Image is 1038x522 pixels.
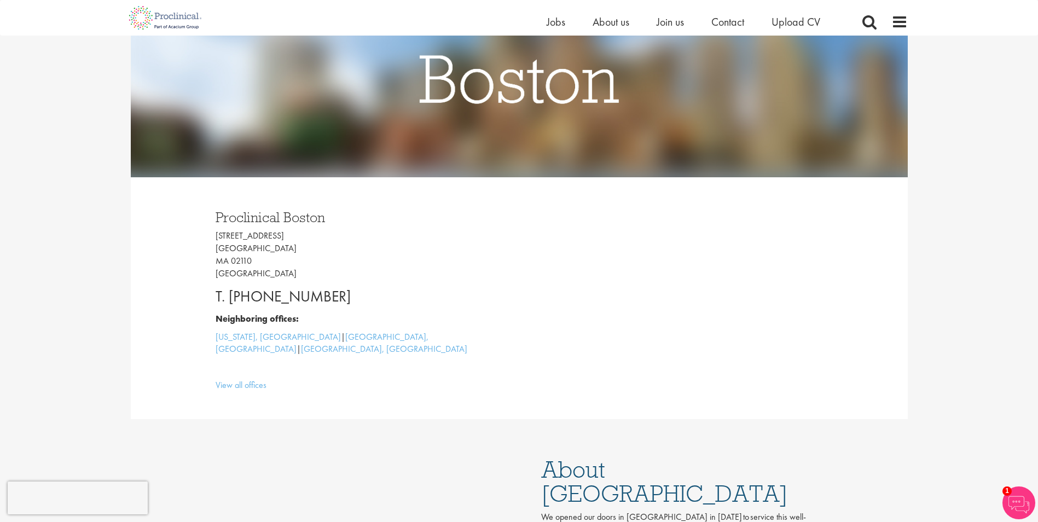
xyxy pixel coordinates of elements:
a: Contact [711,15,744,29]
a: Join us [657,15,684,29]
a: Upload CV [772,15,820,29]
a: [GEOGRAPHIC_DATA], [GEOGRAPHIC_DATA] [216,331,428,355]
b: Neighboring offices: [216,313,299,324]
p: | | [216,331,511,356]
a: About us [593,15,629,29]
a: View all offices [216,379,266,391]
a: [US_STATE], [GEOGRAPHIC_DATA] [216,331,341,343]
h3: Proclinical Boston [216,210,511,224]
p: T. [PHONE_NUMBER] [216,286,511,308]
p: [STREET_ADDRESS] [GEOGRAPHIC_DATA] MA 02110 [GEOGRAPHIC_DATA] [216,230,511,280]
a: [GEOGRAPHIC_DATA], [GEOGRAPHIC_DATA] [301,343,467,355]
iframe: reCAPTCHA [8,482,148,514]
img: Chatbot [1002,486,1035,519]
h1: About [GEOGRAPHIC_DATA] [541,457,831,506]
span: 1 [1002,486,1012,496]
a: Jobs [547,15,565,29]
